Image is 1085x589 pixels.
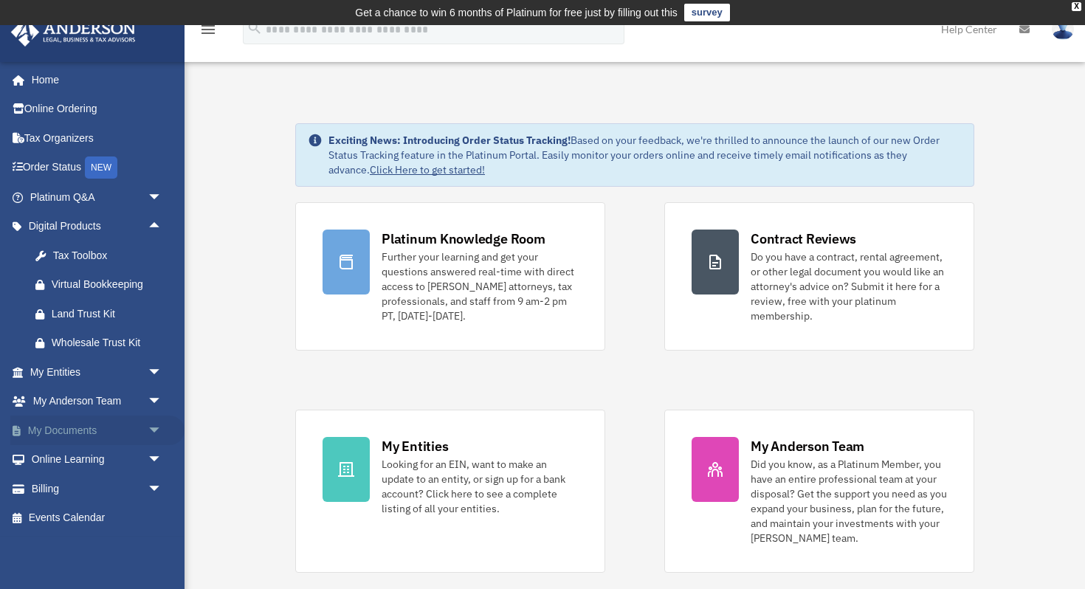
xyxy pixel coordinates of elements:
[52,247,166,265] div: Tax Toolbox
[10,94,185,124] a: Online Ordering
[148,416,177,446] span: arrow_drop_down
[52,334,166,352] div: Wholesale Trust Kit
[382,230,545,248] div: Platinum Knowledge Room
[148,474,177,504] span: arrow_drop_down
[10,65,177,94] a: Home
[1072,2,1081,11] div: close
[10,357,185,387] a: My Entitiesarrow_drop_down
[199,26,217,38] a: menu
[21,299,185,328] a: Land Trust Kit
[664,202,974,351] a: Contract Reviews Do you have a contract, rental agreement, or other legal document you would like...
[295,202,605,351] a: Platinum Knowledge Room Further your learning and get your questions answered real-time with dire...
[328,133,962,177] div: Based on your feedback, we're thrilled to announce the launch of our new Order Status Tracking fe...
[382,249,578,323] div: Further your learning and get your questions answered real-time with direct access to [PERSON_NAM...
[355,4,678,21] div: Get a chance to win 6 months of Platinum for free just by filling out this
[10,212,185,241] a: Digital Productsarrow_drop_up
[382,457,578,516] div: Looking for an EIN, want to make an update to an entity, or sign up for a bank account? Click her...
[148,212,177,242] span: arrow_drop_up
[52,305,166,323] div: Land Trust Kit
[10,503,185,533] a: Events Calendar
[10,153,185,183] a: Order StatusNEW
[751,457,947,545] div: Did you know, as a Platinum Member, you have an entire professional team at your disposal? Get th...
[684,4,730,21] a: survey
[295,410,605,573] a: My Entities Looking for an EIN, want to make an update to an entity, or sign up for a bank accoun...
[247,20,263,36] i: search
[370,163,485,176] a: Click Here to get started!
[10,416,185,445] a: My Documentsarrow_drop_down
[148,357,177,387] span: arrow_drop_down
[751,249,947,323] div: Do you have a contract, rental agreement, or other legal document you would like an attorney's ad...
[21,328,185,358] a: Wholesale Trust Kit
[148,445,177,475] span: arrow_drop_down
[751,230,856,248] div: Contract Reviews
[148,182,177,213] span: arrow_drop_down
[382,437,448,455] div: My Entities
[751,437,864,455] div: My Anderson Team
[52,275,166,294] div: Virtual Bookkeeping
[10,474,185,503] a: Billingarrow_drop_down
[10,387,185,416] a: My Anderson Teamarrow_drop_down
[21,241,185,270] a: Tax Toolbox
[148,387,177,417] span: arrow_drop_down
[10,182,185,212] a: Platinum Q&Aarrow_drop_down
[7,18,140,46] img: Anderson Advisors Platinum Portal
[10,123,185,153] a: Tax Organizers
[10,445,185,475] a: Online Learningarrow_drop_down
[328,134,571,147] strong: Exciting News: Introducing Order Status Tracking!
[664,410,974,573] a: My Anderson Team Did you know, as a Platinum Member, you have an entire professional team at your...
[1052,18,1074,40] img: User Pic
[199,21,217,38] i: menu
[21,270,185,300] a: Virtual Bookkeeping
[85,156,117,179] div: NEW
